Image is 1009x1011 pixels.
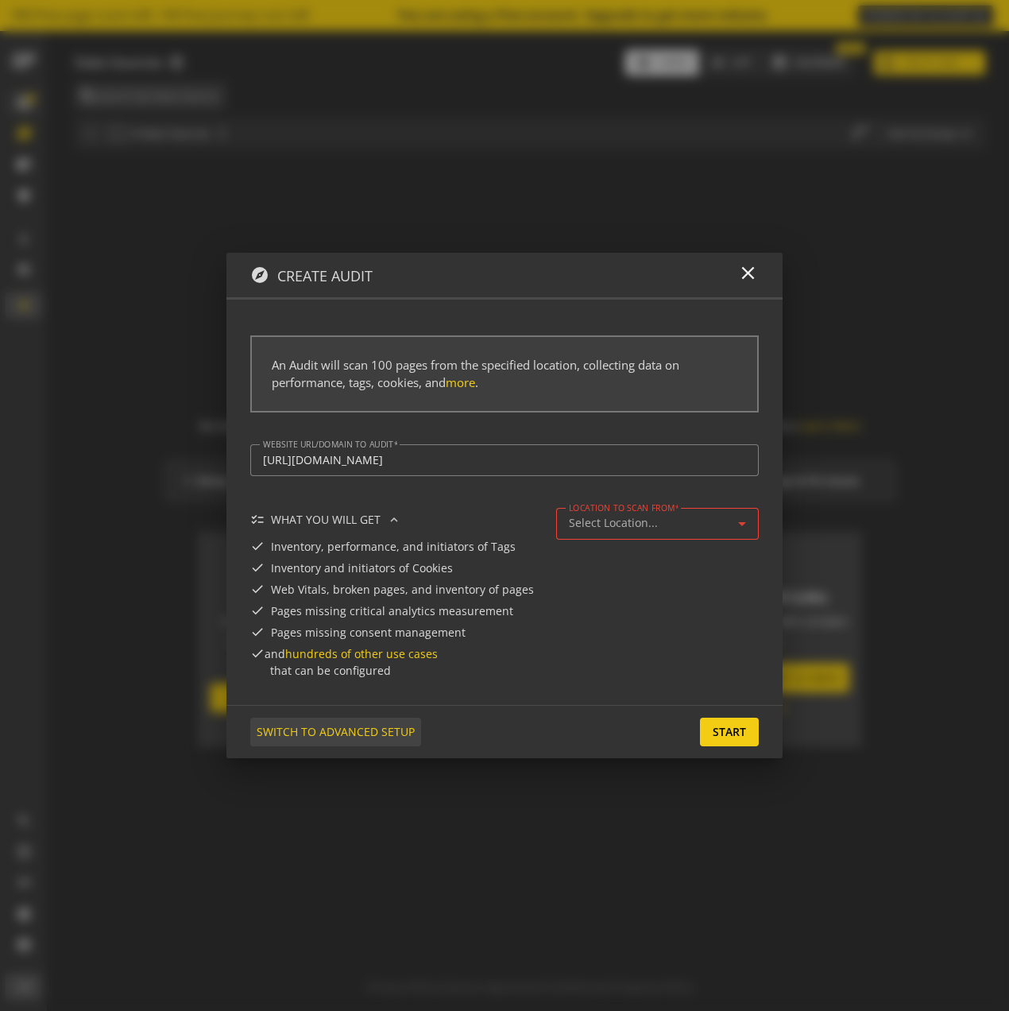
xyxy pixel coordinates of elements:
mat-expansion-panel-header: WHAT YOU WILL GET [250,508,534,532]
span: Inventory, performance, and initiators of Tags [271,538,516,555]
op-modal-header: Create Audit [226,253,783,300]
a: more [446,374,475,390]
span: and [250,645,438,662]
button: Start [700,718,759,746]
span: Pages missing critical analytics measurement [271,602,513,619]
h4: Create Audit [277,269,373,285]
div: WHAT YOU WILL GET [250,532,534,685]
span: Select Location... [569,515,658,530]
mat-icon: check [250,539,265,553]
mat-icon: explore [250,265,269,285]
span: SWITCH TO ADVANCED SETUP [257,718,415,746]
mat-icon: check [250,582,265,596]
mat-icon: checklist [250,513,265,527]
span: Start [713,718,746,746]
mat-icon: check [250,625,265,639]
mat-icon: expand_less [387,513,401,527]
span: Pages missing consent management [271,624,466,641]
mat-icon: check [250,646,265,660]
div: WHAT YOU WILL GET [250,512,414,528]
input: Example: https://www.observepoint.com [263,454,746,467]
mat-icon: close [737,262,759,284]
button: SWITCH TO ADVANCED SETUP [250,718,421,746]
mat-icon: check [250,560,265,575]
mat-label: Website url/domain to Audit [263,438,393,449]
span: Inventory and initiators of Cookies [271,560,453,576]
span: that can be configured [270,662,438,679]
span: An Audit will scan 100 pages from the specified location, collecting data on performance, tags, c... [272,357,679,389]
mat-icon: check [250,603,265,618]
a: hundreds of other use cases [285,645,438,662]
span: Web Vitals, broken pages, and inventory of pages [271,581,534,598]
mat-label: Location to scan from [569,502,675,513]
